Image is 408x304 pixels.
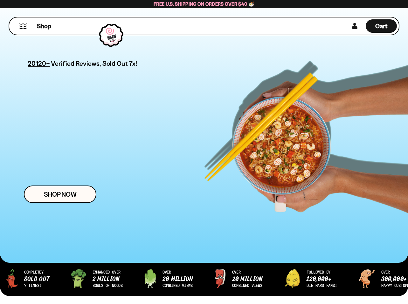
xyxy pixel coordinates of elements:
[19,24,27,29] button: Mobile Menu Trigger
[375,22,388,30] span: Cart
[44,191,77,198] span: Shop Now
[24,186,96,203] a: Shop Now
[37,19,51,33] a: Shop
[37,22,51,30] span: Shop
[51,59,137,67] span: Verified Reviews, Sold Out 7x!
[28,58,50,68] span: 20120+
[154,1,254,7] span: Free U.S. Shipping on Orders over $40 🍜
[366,17,397,35] div: Cart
